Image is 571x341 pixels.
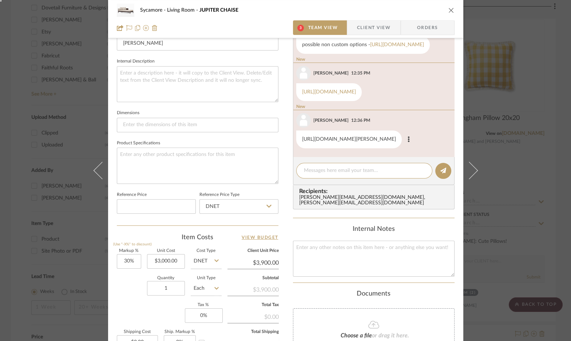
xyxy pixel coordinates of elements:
[147,249,185,253] label: Unit Cost
[117,330,158,334] label: Shipping Cost
[191,276,222,280] label: Unit Type
[313,117,349,124] div: [PERSON_NAME]
[448,7,455,13] button: close
[117,36,278,51] input: Enter Brand
[351,117,370,124] div: 12:36 PM
[370,42,424,47] a: [URL][DOMAIN_NAME]
[296,36,430,54] div: possible non custom options -
[227,303,279,307] label: Total Tax
[117,111,139,115] label: Dimensions
[227,276,279,280] label: Subtotal
[302,89,356,95] a: [URL][DOMAIN_NAME]
[357,20,390,35] span: Client View
[293,57,457,63] div: New
[299,195,451,206] div: [PERSON_NAME][EMAIL_ADDRESS][DOMAIN_NAME] , [PERSON_NAME][EMAIL_ADDRESS][DOMAIN_NAME]
[313,70,349,76] div: [PERSON_NAME]
[164,330,196,334] label: Ship. Markup %
[117,193,147,197] label: Reference Price
[117,118,278,132] input: Enter the dimensions of this item
[296,113,311,128] img: user_avatar.png
[242,233,278,242] a: View Budget
[117,233,278,242] div: Item Costs
[302,137,396,142] a: [URL][DOMAIN_NAME][PERSON_NAME]
[341,333,372,338] span: Choose a file
[199,8,238,13] span: JUPITER CHAISE
[308,20,338,35] span: Team View
[293,104,457,110] div: New
[297,25,304,31] span: 3
[227,330,279,334] label: Total Shipping
[147,276,185,280] label: Quantity
[140,8,167,13] span: Sycamore
[227,282,279,296] div: $3,900.00
[185,303,222,307] label: Tax %
[296,66,311,80] img: user_avatar.png
[117,3,134,17] img: 7a55e030-c3ea-43cd-94ba-761a7b1b878f_48x40.jpg
[117,141,160,145] label: Product Specifications
[293,225,455,233] div: Internal Notes
[117,249,141,253] label: Markup %
[227,310,279,323] div: $0.00
[299,188,451,194] span: Recipients:
[117,60,155,63] label: Internal Description
[199,193,239,197] label: Reference Price Type
[372,333,409,338] span: or drag it here.
[191,249,222,253] label: Cost Type
[227,249,279,253] label: Client Unit Price
[351,70,370,76] div: 12:35 PM
[293,290,455,298] div: Documents
[409,20,446,35] span: Orders
[152,25,158,31] img: Remove from project
[167,8,199,13] span: Living Room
